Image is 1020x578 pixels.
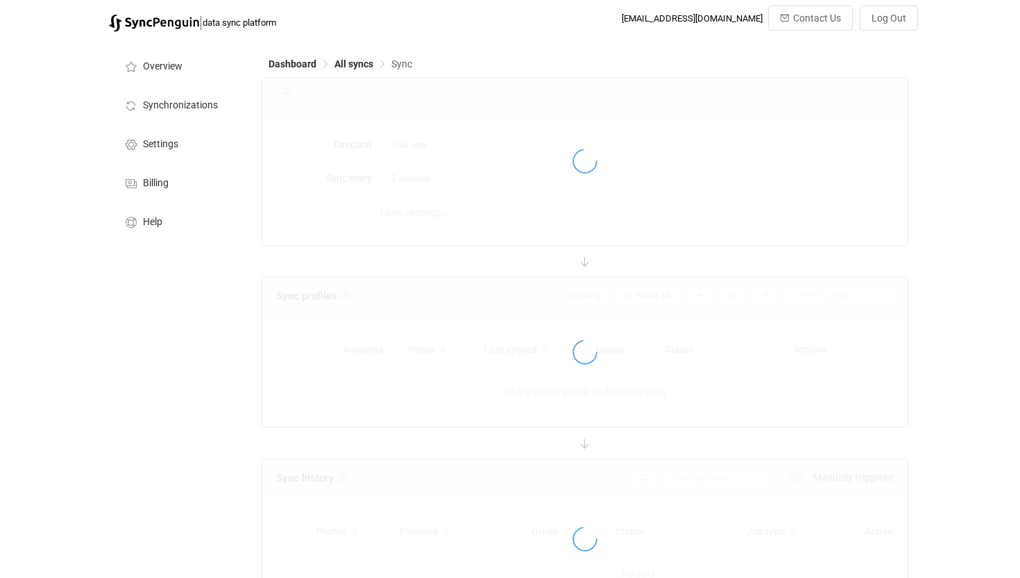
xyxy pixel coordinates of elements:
span: Synchronizations [143,100,218,111]
span: Settings [143,139,178,150]
span: Help [143,217,162,228]
span: All syncs [334,58,373,69]
span: Dashboard [269,58,316,69]
button: Contact Us [768,6,853,31]
a: Help [109,201,248,240]
a: Synchronizations [109,85,248,124]
span: Billing [143,178,169,189]
span: Log Out [872,13,906,24]
button: Log Out [860,6,918,31]
a: Billing [109,163,248,201]
div: [EMAIL_ADDRESS][DOMAIN_NAME] [622,13,763,24]
a: Settings [109,124,248,163]
a: Overview [109,46,248,85]
div: Breadcrumb [269,59,412,69]
span: Overview [143,61,182,72]
span: Sync [391,58,412,69]
img: syncpenguin.svg [109,15,199,32]
span: | [199,13,203,32]
span: Contact Us [793,13,841,24]
a: |data sync platform [109,13,276,32]
span: data sync platform [203,17,276,28]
